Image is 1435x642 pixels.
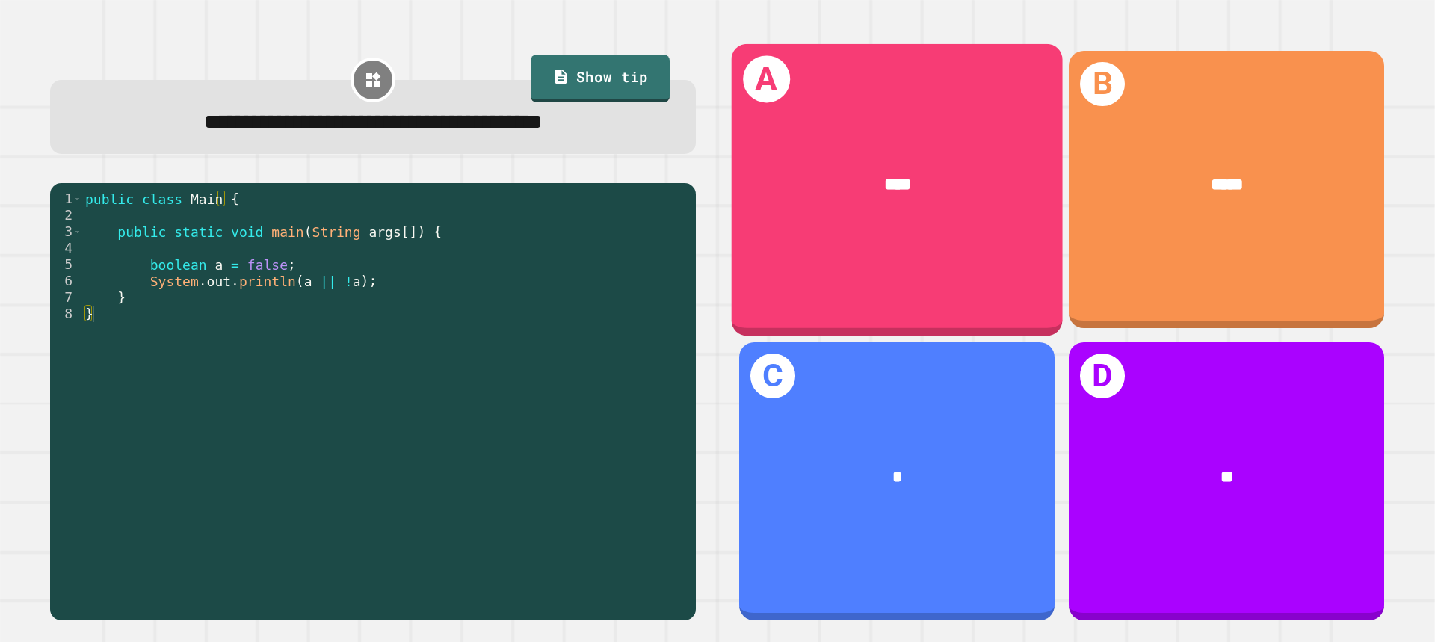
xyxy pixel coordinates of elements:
div: 8 [50,306,82,322]
a: Show tip [531,55,670,102]
div: 6 [50,273,82,289]
div: 2 [50,207,82,223]
div: 3 [50,223,82,240]
h1: D [1080,354,1125,398]
h1: B [1080,62,1125,107]
h1: A [743,55,789,102]
div: 1 [50,191,82,207]
span: Toggle code folding, rows 3 through 7 [73,223,81,240]
div: 7 [50,289,82,306]
div: 5 [50,256,82,273]
h1: C [750,354,795,398]
span: Toggle code folding, rows 1 through 8 [73,191,81,207]
div: 4 [50,240,82,256]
